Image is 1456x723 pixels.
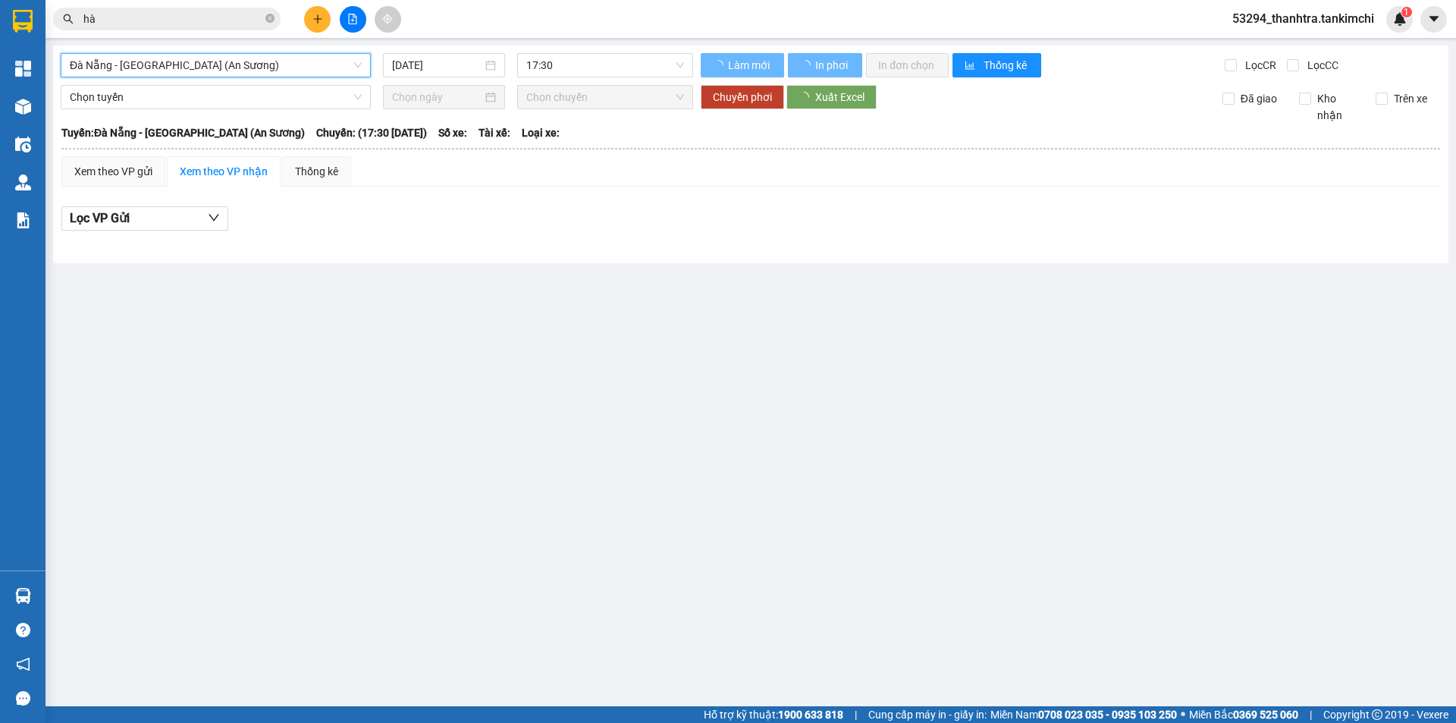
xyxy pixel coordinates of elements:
span: Chọn chuyến [526,86,684,108]
img: warehouse-icon [15,137,31,152]
strong: 1900 633 818 [778,709,843,721]
img: warehouse-icon [15,174,31,190]
span: Miền Nam [990,706,1177,723]
span: loading [713,60,726,71]
strong: 0369 525 060 [1233,709,1298,721]
span: Chuyến: (17:30 [DATE]) [316,124,427,141]
span: Kho nhận [1311,90,1364,124]
span: Đà Nẵng - Sài Gòn (An Sương) [70,54,362,77]
span: Thống kê [984,57,1029,74]
button: In đơn chọn [866,53,949,77]
button: Lọc VP Gửi [61,206,228,231]
span: Chọn tuyến [70,86,362,108]
span: In phơi [815,57,850,74]
span: Lọc CC [1301,57,1341,74]
span: down [208,212,220,224]
input: 11/09/2025 [392,57,482,74]
span: 53294_thanhtra.tankimchi [1220,9,1386,28]
img: icon-new-feature [1393,12,1407,26]
button: bar-chartThống kê [952,53,1041,77]
span: | [1310,706,1312,723]
sup: 1 [1401,7,1412,17]
span: bar-chart [965,60,977,72]
div: Thống kê [295,163,338,180]
button: file-add [340,6,366,33]
button: In phơi [788,53,862,77]
span: close-circle [265,12,275,27]
span: aim [382,14,393,24]
span: Cung cấp máy in - giấy in: [868,706,987,723]
input: Chọn ngày [392,89,482,105]
span: Lọc VP Gửi [70,209,130,228]
span: copyright [1372,709,1382,720]
span: ⚪️ [1181,712,1185,718]
button: Làm mới [701,53,784,77]
span: message [16,691,30,706]
span: search [63,14,74,24]
span: Trên xe [1388,90,1433,107]
span: loading [800,60,813,71]
span: Đã giao [1235,90,1283,107]
div: Nhận: Văn phòng [GEOGRAPHIC_DATA] [139,89,278,121]
img: logo-vxr [13,10,33,33]
span: close-circle [265,14,275,23]
img: warehouse-icon [15,99,31,115]
div: Xem theo VP gửi [74,163,152,180]
span: plus [312,14,323,24]
text: BXAS1109250001 [84,64,206,80]
button: Chuyển phơi [701,85,784,109]
span: question-circle [16,623,30,637]
span: Tài xế: [479,124,510,141]
span: Làm mới [728,57,772,74]
div: Xem theo VP nhận [180,163,268,180]
button: plus [304,6,331,33]
span: caret-down [1427,12,1441,26]
div: Gửi: Bến xe An Sương [11,89,131,121]
span: Số xe: [438,124,467,141]
span: Hỗ trợ kỹ thuật: [704,706,843,723]
button: Xuất Excel [786,85,877,109]
img: dashboard-icon [15,61,31,77]
span: | [855,706,857,723]
span: 1 [1404,7,1409,17]
span: 17:30 [526,54,684,77]
img: solution-icon [15,212,31,228]
button: caret-down [1420,6,1447,33]
input: Tìm tên, số ĐT hoặc mã đơn [83,11,262,27]
button: aim [375,6,401,33]
span: Miền Bắc [1189,706,1298,723]
strong: 0708 023 035 - 0935 103 250 [1038,709,1177,721]
img: warehouse-icon [15,588,31,604]
span: Loại xe: [522,124,560,141]
span: Lọc CR [1239,57,1279,74]
span: notification [16,657,30,671]
span: file-add [347,14,358,24]
b: Tuyến: Đà Nẵng - [GEOGRAPHIC_DATA] (An Sương) [61,127,305,139]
